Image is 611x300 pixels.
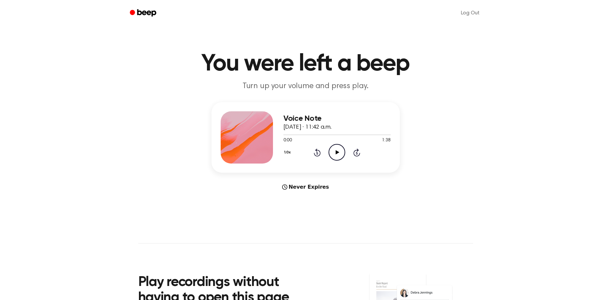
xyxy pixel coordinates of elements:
[180,81,431,92] p: Turn up your volume and press play.
[125,7,162,20] a: Beep
[283,147,293,158] button: 1.0x
[382,137,390,144] span: 1:38
[454,5,486,21] a: Log Out
[138,52,473,76] h1: You were left a beep
[283,137,292,144] span: 0:00
[283,114,391,123] h3: Voice Note
[283,124,331,130] span: [DATE] · 11:42 a.m.
[212,183,400,191] div: Never Expires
